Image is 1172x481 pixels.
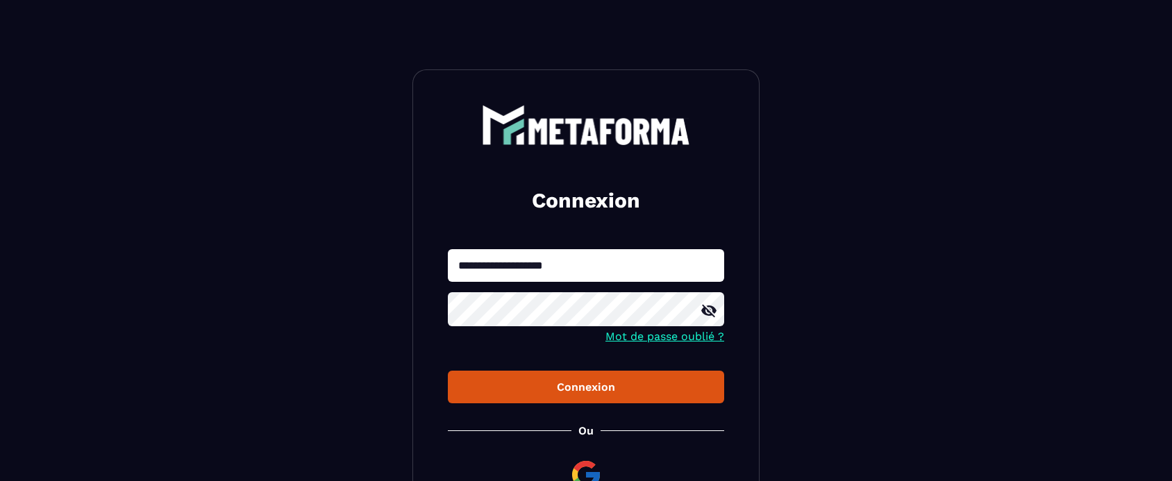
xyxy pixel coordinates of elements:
button: Connexion [448,371,724,403]
div: Connexion [459,380,713,394]
a: logo [448,105,724,145]
p: Ou [578,424,594,437]
img: logo [482,105,690,145]
a: Mot de passe oublié ? [605,330,724,343]
h2: Connexion [464,187,708,214]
